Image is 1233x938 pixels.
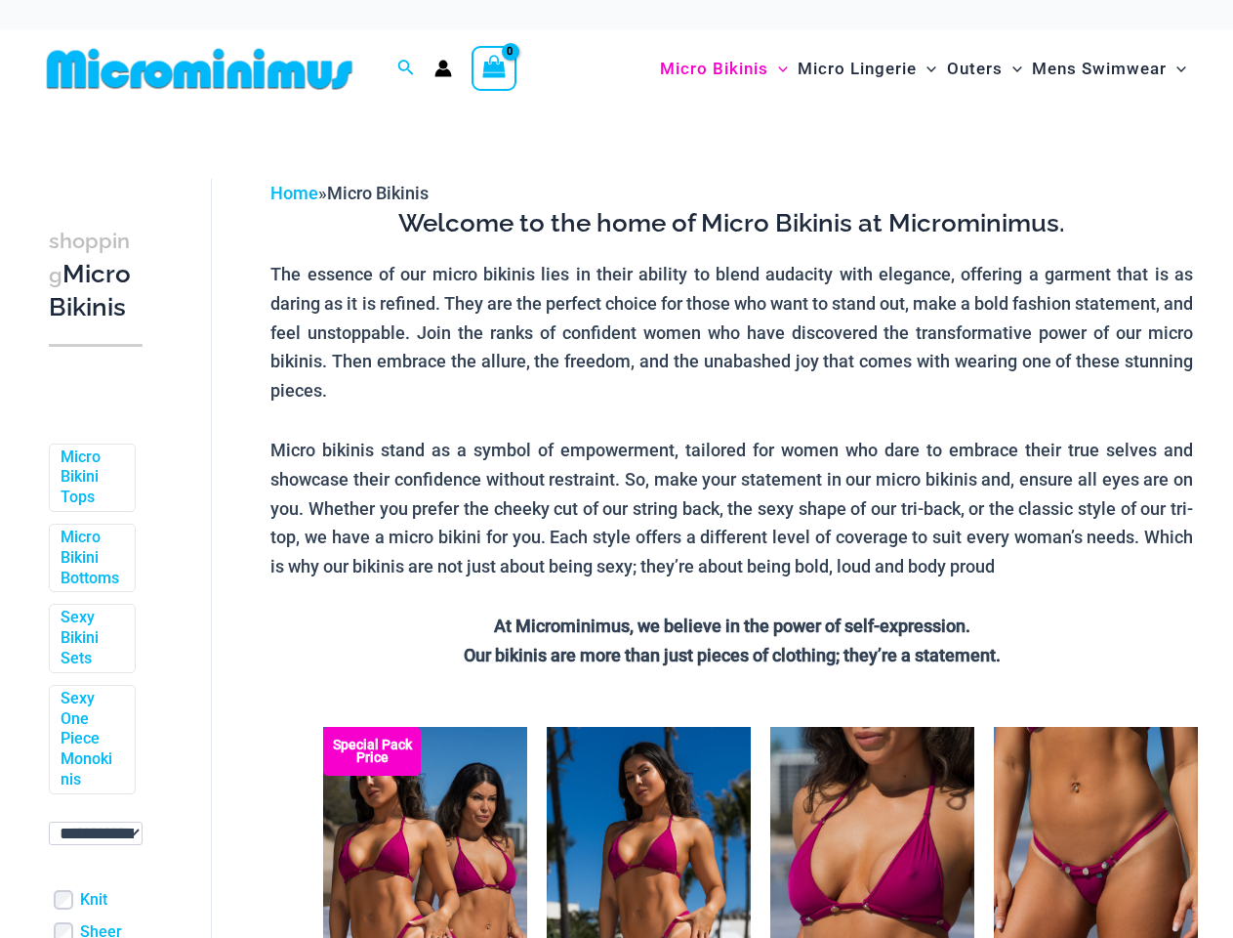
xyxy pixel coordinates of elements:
span: shopping [49,229,130,287]
img: MM SHOP LOGO FLAT [39,47,360,91]
span: Menu Toggle [1003,44,1022,94]
span: Outers [947,44,1003,94]
a: Micro Bikini Bottoms [61,528,120,588]
a: Sexy One Piece Monokinis [61,689,120,790]
p: The essence of our micro bikinis lies in their ability to blend audacity with elegance, offering ... [270,260,1193,405]
span: Menu Toggle [1167,44,1186,94]
h3: Welcome to the home of Micro Bikinis at Microminimus. [270,207,1193,240]
a: Micro Bikini Tops [61,448,120,508]
span: Micro Bikinis [327,183,429,203]
a: Search icon link [397,57,415,81]
a: Micro LingerieMenu ToggleMenu Toggle [793,39,941,99]
span: Menu Toggle [917,44,936,94]
a: Account icon link [434,60,452,77]
strong: Our bikinis are more than just pieces of clothing; they’re a statement. [464,645,1001,665]
h3: Micro Bikinis [49,224,143,324]
select: wpc-taxonomy-pa_color-745982 [49,822,143,845]
span: Micro Lingerie [798,44,917,94]
nav: Site Navigation [652,36,1194,102]
a: View Shopping Cart, empty [472,46,516,91]
span: Micro Bikinis [660,44,768,94]
a: Mens SwimwearMenu ToggleMenu Toggle [1027,39,1191,99]
strong: At Microminimus, we believe in the power of self-expression. [494,616,970,636]
a: Sexy Bikini Sets [61,608,120,668]
a: Knit [80,890,107,911]
a: Home [270,183,318,203]
p: Micro bikinis stand as a symbol of empowerment, tailored for women who dare to embrace their true... [270,436,1193,581]
span: Mens Swimwear [1032,44,1167,94]
span: » [270,183,429,203]
a: OutersMenu ToggleMenu Toggle [942,39,1027,99]
span: Menu Toggle [768,44,788,94]
b: Special Pack Price [323,739,421,764]
a: Micro BikinisMenu ToggleMenu Toggle [655,39,793,99]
